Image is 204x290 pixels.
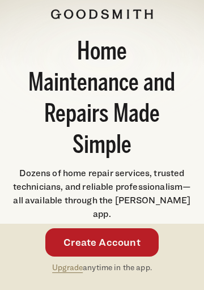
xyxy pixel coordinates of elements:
h1: Home Maintenance and Repairs Made Simple [26,37,178,162]
img: Goodsmith [51,9,153,19]
a: Create Account [45,228,159,257]
a: Upgrade [52,262,83,272]
span: Dozens of home repair services, trusted technicians, and reliable professionalism—all available t... [13,168,192,219]
p: anytime in the app. [52,261,152,274]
